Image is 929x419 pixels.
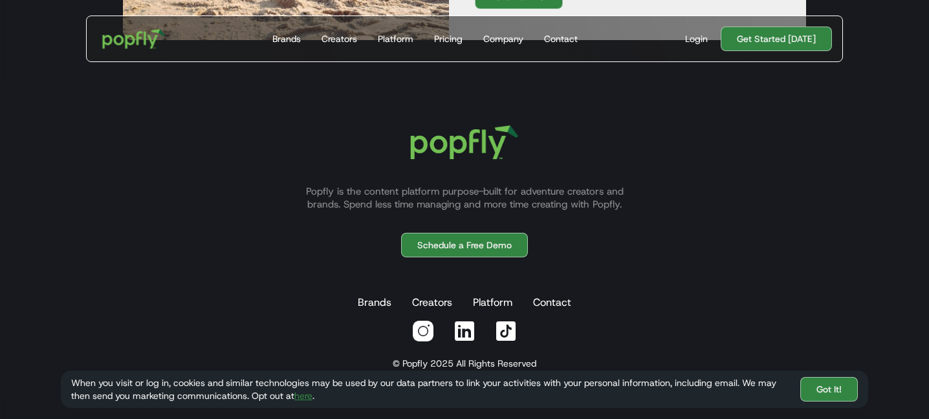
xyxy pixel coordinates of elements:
[401,233,528,257] a: Schedule a Free Demo
[322,32,357,45] div: Creators
[71,376,790,402] div: When you visit or log in, cookies and similar technologies may be used by our data partners to li...
[294,390,312,402] a: here
[355,290,394,316] a: Brands
[685,32,708,45] div: Login
[378,32,413,45] div: Platform
[544,32,578,45] div: Contact
[800,377,858,402] a: Got It!
[434,32,463,45] div: Pricing
[470,290,515,316] a: Platform
[373,16,419,61] a: Platform
[393,357,536,370] div: © Popfly 2025 All Rights Reserved
[478,16,529,61] a: Company
[721,27,832,51] a: Get Started [DATE]
[290,185,639,211] p: Popfly is the content platform purpose-built for adventure creators and brands. Spend less time m...
[316,16,362,61] a: Creators
[267,16,306,61] a: Brands
[483,32,523,45] div: Company
[680,32,713,45] a: Login
[272,32,301,45] div: Brands
[410,290,455,316] a: Creators
[94,20,174,58] a: home
[429,16,468,61] a: Pricing
[530,290,574,316] a: Contact
[539,16,583,61] a: Contact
